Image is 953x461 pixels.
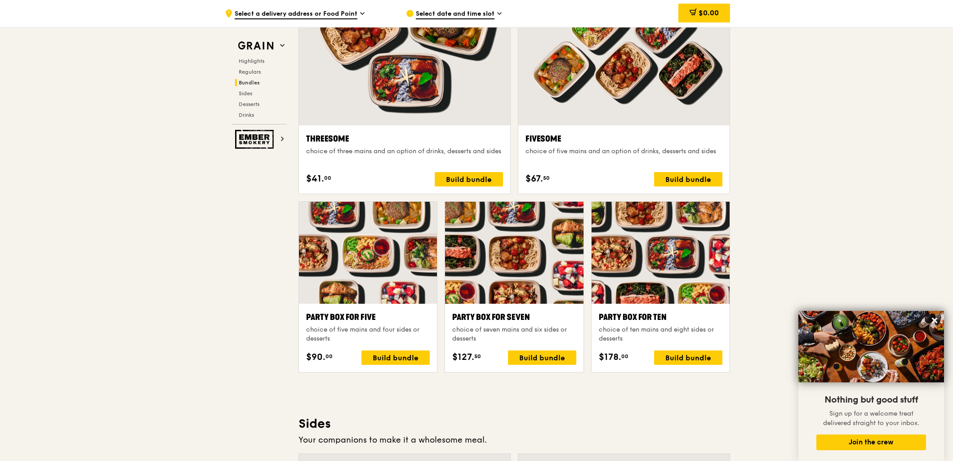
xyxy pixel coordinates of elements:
div: choice of five mains and an option of drinks, desserts and sides [525,147,722,156]
div: Party Box for Seven [452,311,576,324]
div: Your companions to make it a wholesome meal. [298,434,730,446]
h3: Sides [298,416,730,432]
span: Bundles [239,80,260,86]
button: Close [927,313,942,328]
div: Build bundle [654,350,722,365]
button: Join the crew [816,434,926,450]
span: Drinks [239,112,254,118]
div: Party Box for Ten [599,311,722,324]
span: $127. [452,350,474,364]
span: $90. [306,350,325,364]
span: Nothing but good stuff [824,395,918,405]
span: $178. [599,350,621,364]
div: Build bundle [361,350,430,365]
div: choice of three mains and an option of drinks, desserts and sides [306,147,503,156]
div: Party Box for Five [306,311,430,324]
span: $41. [306,172,324,186]
img: Grain web logo [235,38,276,54]
span: 50 [474,353,481,360]
div: Build bundle [508,350,576,365]
div: Build bundle [654,172,722,186]
img: DSC07876-Edit02-Large.jpeg [798,311,944,382]
span: Select date and time slot [416,9,494,19]
span: 00 [325,353,333,360]
span: 50 [543,174,550,182]
span: $67. [525,172,543,186]
img: Ember Smokery web logo [235,130,276,149]
div: choice of five mains and four sides or desserts [306,325,430,343]
span: Highlights [239,58,264,64]
span: Select a delivery address or Food Point [235,9,357,19]
span: Regulars [239,69,261,75]
span: 00 [621,353,628,360]
div: Fivesome [525,133,722,145]
span: Desserts [239,101,259,107]
span: $0.00 [699,9,719,17]
div: choice of seven mains and six sides or desserts [452,325,576,343]
span: 00 [324,174,331,182]
span: Sides [239,90,252,97]
span: Sign up for a welcome treat delivered straight to your inbox. [823,410,919,427]
div: Build bundle [435,172,503,186]
div: Threesome [306,133,503,145]
div: choice of ten mains and eight sides or desserts [599,325,722,343]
